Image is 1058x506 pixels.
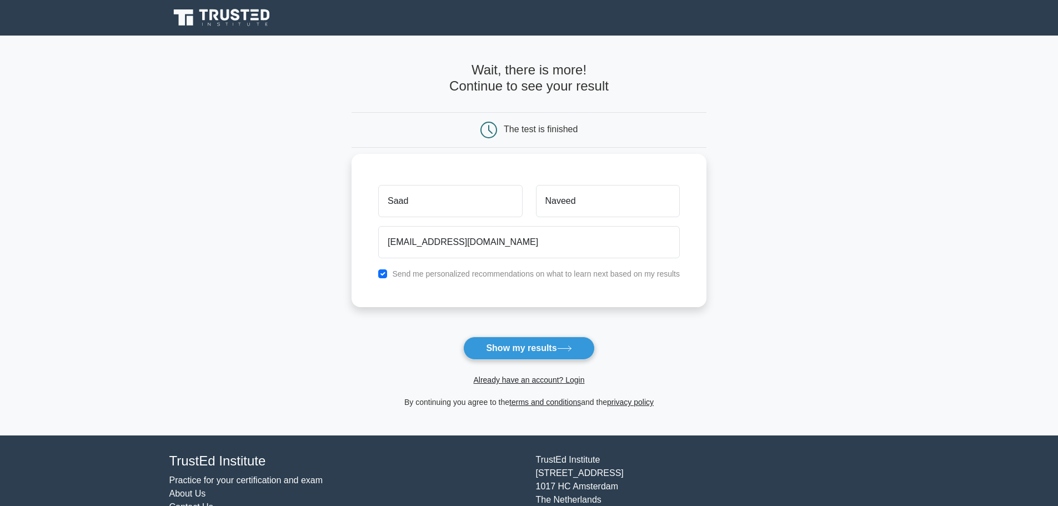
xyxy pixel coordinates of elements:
a: Practice for your certification and exam [169,475,323,485]
div: The test is finished [504,124,578,134]
label: Send me personalized recommendations on what to learn next based on my results [392,269,680,278]
h4: TrustEd Institute [169,453,523,469]
input: Email [378,226,680,258]
div: By continuing you agree to the and the [345,395,713,409]
input: First name [378,185,522,217]
a: Already have an account? Login [473,375,584,384]
input: Last name [536,185,680,217]
h4: Wait, there is more! Continue to see your result [352,62,706,94]
button: Show my results [463,337,594,360]
a: About Us [169,489,206,498]
a: privacy policy [607,398,654,407]
a: terms and conditions [509,398,581,407]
